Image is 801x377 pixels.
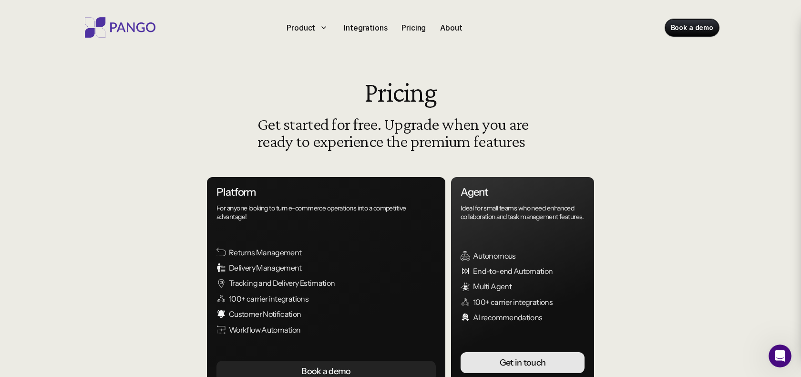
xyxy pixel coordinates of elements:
p: Book a demo [671,23,713,32]
a: Integrations [340,20,391,35]
p: About [440,22,462,33]
iframe: Intercom live chat [769,345,791,367]
p: Product [287,22,315,33]
a: Pricing [398,20,430,35]
p: Integrations [344,22,387,33]
a: About [436,20,466,35]
p: Pricing [401,22,426,33]
a: Book a demo [665,19,719,36]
